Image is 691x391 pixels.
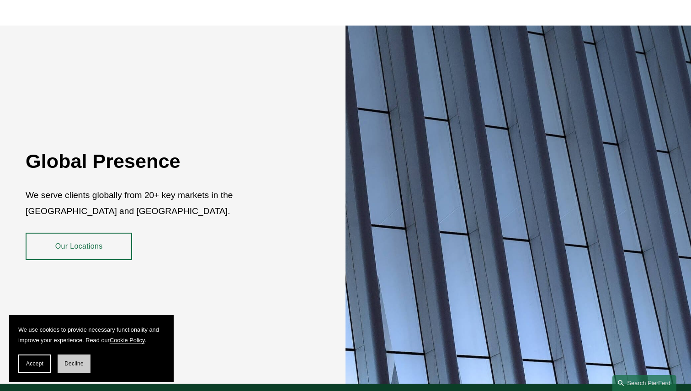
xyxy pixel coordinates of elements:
[58,355,90,373] button: Decline
[18,324,165,345] p: We use cookies to provide necessary functionality and improve your experience. Read our .
[612,375,676,391] a: Search this site
[64,360,84,367] span: Decline
[26,149,292,173] h2: Global Presence
[26,233,132,260] a: Our Locations
[110,337,145,344] a: Cookie Policy
[26,188,292,219] p: We serve clients globally from 20+ key markets in the [GEOGRAPHIC_DATA] and [GEOGRAPHIC_DATA].
[18,355,51,373] button: Accept
[26,360,43,367] span: Accept
[9,315,174,382] section: Cookie banner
